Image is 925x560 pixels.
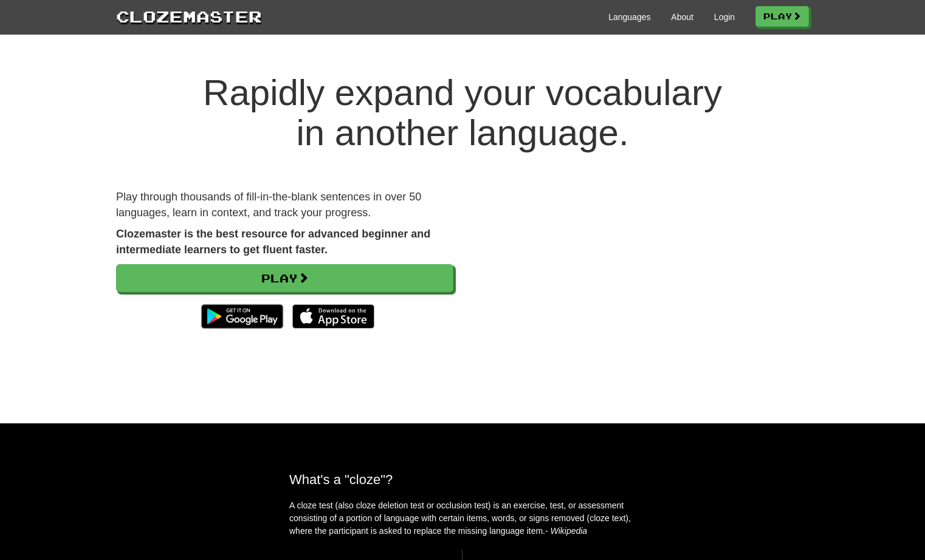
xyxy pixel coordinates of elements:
em: - Wikipedia [545,526,587,536]
a: Play [116,264,453,292]
a: About [671,11,693,23]
img: Get it on Google Play [195,298,289,335]
h2: What's a "cloze"? [289,472,636,487]
a: Login [714,11,735,23]
p: Play through thousands of fill-in-the-blank sentences in over 50 languages, learn in context, and... [116,190,453,220]
img: Download_on_the_App_Store_Badge_US-UK_135x40-25178aeef6eb6b83b96f5f2d004eda3bffbb37122de64afbaef7... [292,304,374,329]
a: Play [755,6,809,27]
a: Clozemaster [116,5,262,27]
strong: Clozemaster is the best resource for advanced beginner and intermediate learners to get fluent fa... [116,228,430,256]
p: A cloze test (also cloze deletion test or occlusion test) is an exercise, test, or assessment con... [289,499,636,538]
a: Languages [608,11,650,23]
